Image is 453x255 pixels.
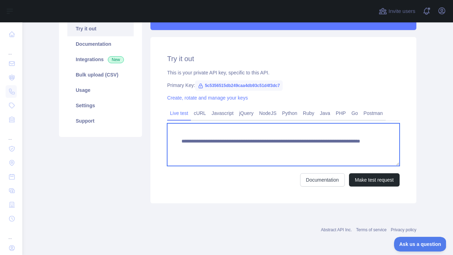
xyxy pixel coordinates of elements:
a: Documentation [300,173,345,187]
span: New [108,56,124,63]
a: Ruby [300,108,317,119]
button: Make test request [349,173,400,187]
iframe: Toggle Customer Support [394,237,446,252]
a: Abstract API Inc. [321,227,352,232]
a: Integrations New [67,52,134,67]
a: Javascript [209,108,236,119]
a: Create, rotate and manage your keys [167,95,248,101]
a: Python [279,108,300,119]
a: jQuery [236,108,256,119]
div: This is your private API key, specific to this API. [167,69,400,76]
a: Settings [67,98,134,113]
a: NodeJS [256,108,279,119]
a: cURL [191,108,209,119]
div: Primary Key: [167,82,400,89]
div: ... [6,226,17,240]
button: Invite users [377,6,417,17]
span: 5c5356515db249caa4db93c51d4f3dc7 [195,80,283,91]
a: Documentation [67,36,134,52]
a: Support [67,113,134,129]
a: PHP [333,108,349,119]
a: Postman [361,108,386,119]
a: Java [317,108,333,119]
a: Try it out [67,21,134,36]
a: Go [349,108,361,119]
div: ... [6,42,17,56]
a: Usage [67,82,134,98]
a: Bulk upload (CSV) [67,67,134,82]
span: Invite users [388,7,415,15]
h2: Try it out [167,54,400,64]
a: Privacy policy [391,227,416,232]
a: Terms of service [356,227,386,232]
div: ... [6,127,17,141]
a: Live test [167,108,191,119]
